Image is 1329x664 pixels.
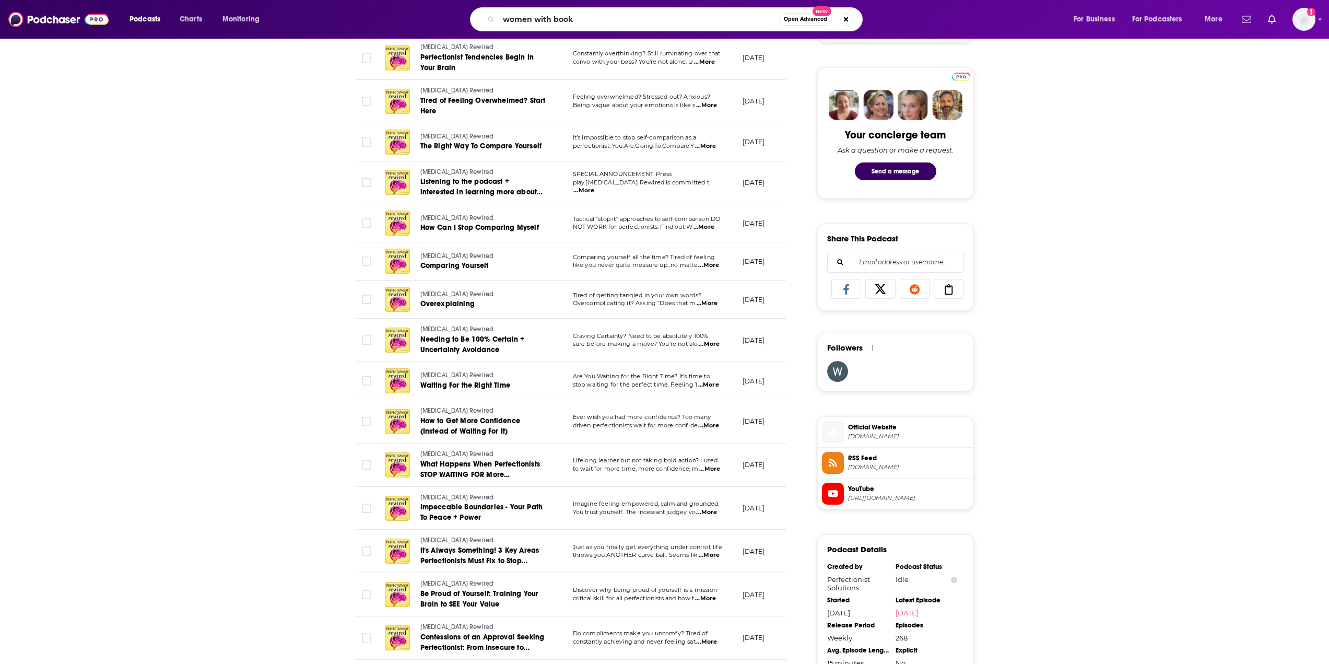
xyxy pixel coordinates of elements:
[573,508,696,516] span: You trust yourself. The incessant judgey vo
[696,101,717,110] span: ...More
[362,633,371,643] span: Toggle select row
[573,170,672,178] span: SPECIAL ANNOUNCEMENT. Press
[699,551,720,560] span: ...More
[1307,8,1315,16] svg: Add a profile image
[362,97,371,106] span: Toggle select row
[743,178,765,187] p: [DATE]
[180,12,202,27] span: Charts
[573,340,698,347] span: sure before making a move? You’re not alo
[896,646,957,655] div: Explicit
[130,12,160,27] span: Podcasts
[827,596,889,604] div: Started
[573,93,710,100] span: Feeling overwhelmed? Stressed out? Anxious?
[420,290,545,299] a: [MEDICAL_DATA] Rewired
[1132,12,1182,27] span: For Podcasters
[420,52,546,73] a: Perfectionist Tendencies Begin In Your Brain
[1197,11,1236,28] button: open menu
[8,9,109,29] img: Podchaser - Follow, Share and Rate Podcasts
[420,494,494,501] span: [MEDICAL_DATA] Rewired
[420,381,510,390] span: Waiting For the Right Time
[420,290,494,298] span: [MEDICAL_DATA] Rewired
[573,261,698,269] span: like you never quite measure up...no matte
[827,575,889,592] div: Perfectionist Solutions
[420,633,545,662] span: Confessions of an Approval Seeking Perfectionist: From Insecure to Empowered [PERSON_NAME]
[896,621,957,630] div: Episodes
[743,504,765,512] p: [DATE]
[420,580,494,587] span: [MEDICAL_DATA] Rewired
[573,372,710,380] span: Are You Waiting for the Right Time? It’s time to
[420,371,545,380] a: [MEDICAL_DATA] Rewired
[573,299,696,307] span: Overcomplicating it? Asking "Does that m
[420,493,546,503] a: [MEDICAL_DATA] Rewired
[896,609,957,617] a: [DATE]
[696,638,717,646] span: ...More
[848,423,969,432] span: Official Website
[362,376,371,386] span: Toggle select row
[896,596,957,604] div: Latest Episode
[697,299,718,308] span: ...More
[573,586,717,593] span: Discover why being proud of yourself is a mission
[838,146,954,154] div: Ask a question or make a request.
[420,502,546,523] a: Impeccable Boundaries - Your Path To Peace + Power
[743,219,765,228] p: [DATE]
[420,450,494,458] span: [MEDICAL_DATA] Rewired
[362,417,371,426] span: Toggle select row
[420,223,539,232] span: How Can I Stop Comparing Myself
[1066,11,1128,28] button: open menu
[1205,12,1222,27] span: More
[573,101,696,109] span: Being vague about your emotions is like s
[420,545,546,566] a: It's Always Something! 3 Key Areas Perfectionists Must Fix to Stop Overwhelm
[743,460,765,469] p: [DATE]
[827,252,964,273] div: Search followers
[420,632,546,653] a: Confessions of an Approval Seeking Perfectionist: From Insecure to Empowered [PERSON_NAME]
[696,508,717,517] span: ...More
[573,134,697,141] span: It’s impossible to stop self-comparison as a
[695,142,716,150] span: ...More
[848,433,969,440] span: perfectionismrewired.com
[1292,8,1315,31] img: User Profile
[573,142,695,149] span: perfectionist. You.Are.Going.To.Compare.Y
[420,133,494,140] span: [MEDICAL_DATA] Rewired
[743,295,765,304] p: [DATE]
[779,13,832,26] button: Open AdvancedNew
[420,177,543,207] span: Listening to the podcast + interested in learning more about services
[693,223,714,231] span: ...More
[698,381,719,389] span: ...More
[362,460,371,470] span: Toggle select row
[420,325,546,334] a: [MEDICAL_DATA] Rewired
[420,261,545,271] a: Comparing Yourself
[362,504,371,513] span: Toggle select row
[845,129,946,142] div: Your concierge team
[420,96,546,115] span: Tired of Feeling Overwhelmed? Start Here
[573,58,693,65] span: convo with your boss? You're not alone. U
[420,589,546,610] a: Be Proud of Yourself: Training Your Brain to SEE Your Value
[1074,12,1115,27] span: For Business
[420,223,545,233] a: How Can I Stop Comparing Myself
[896,563,957,571] div: Podcast Status
[822,452,969,474] a: RSS Feed[DOMAIN_NAME]
[827,234,898,243] h3: Share This Podcast
[900,279,930,299] a: Share on Reddit
[420,132,545,142] a: [MEDICAL_DATA] Rewired
[420,177,546,197] a: Listening to the podcast + interested in learning more about services
[573,551,698,558] span: throws you ANOTHER curve ball. Seems lik
[699,465,720,473] span: ...More
[1292,8,1315,31] button: Show profile menu
[420,43,546,52] a: [MEDICAL_DATA] Rewired
[827,343,863,353] span: Followers
[420,299,475,308] span: Overexplaining
[1292,8,1315,31] span: Logged in as gabrielle.gantz
[896,575,957,584] div: Idle
[784,17,827,22] span: Open Advanced
[573,638,696,645] span: constantly achieving and never feeling sat
[420,536,546,545] a: [MEDICAL_DATA] Rewired
[420,325,494,333] span: [MEDICAL_DATA] Rewired
[813,6,831,16] span: New
[743,590,765,599] p: [DATE]
[362,178,371,187] span: Toggle select row
[695,595,716,603] span: ...More
[871,343,874,353] div: 1
[743,336,765,345] p: [DATE]
[743,377,765,386] p: [DATE]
